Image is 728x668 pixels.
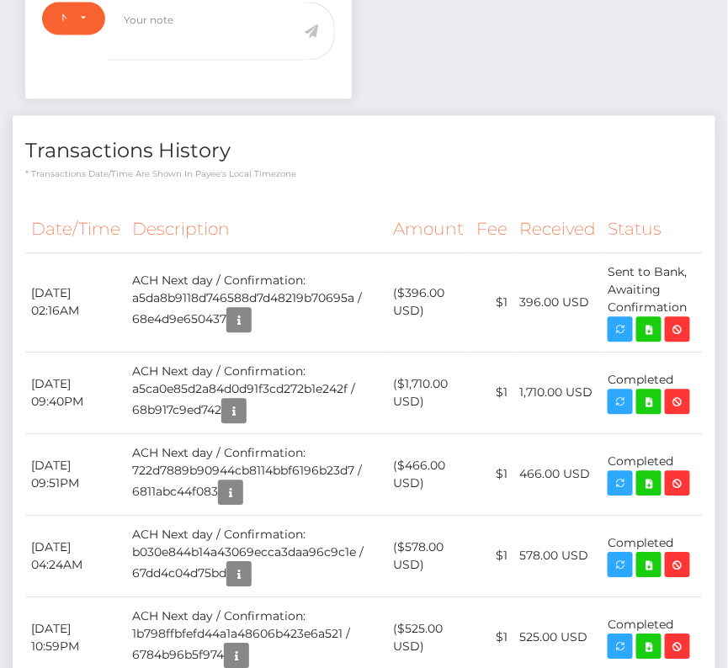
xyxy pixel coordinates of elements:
[513,515,602,596] td: 578.00 USD
[126,352,387,433] td: ACH Next day / Confirmation: a5ca0e85d2a84d0d91f3cd272b1e242f / 68b917c9ed742
[470,433,513,515] td: $1
[470,206,513,252] th: Fee
[42,2,105,34] button: Note Type
[602,252,703,352] td: Sent to Bank, Awaiting Confirmation
[470,352,513,433] td: $1
[126,252,387,352] td: ACH Next day / Confirmation: a5da8b9118d746588d7d48219b70695a / 68e4d9e650437
[387,252,470,352] td: ($396.00 USD)
[25,252,126,352] td: [DATE] 02:16AM
[126,433,387,515] td: ACH Next day / Confirmation: 722d7889b90944cb8114bbf6196b23d7 / 6811abc44f083
[25,352,126,433] td: [DATE] 09:40PM
[126,515,387,596] td: ACH Next day / Confirmation: b030e844b14a43069ecca3daa96c9c1e / 67dd4c04d75bd
[61,11,66,24] div: Note Type
[25,515,126,596] td: [DATE] 04:24AM
[602,206,703,252] th: Status
[513,206,602,252] th: Received
[513,433,602,515] td: 466.00 USD
[513,252,602,352] td: 396.00 USD
[387,433,470,515] td: ($466.00 USD)
[602,433,703,515] td: Completed
[25,136,703,166] h4: Transactions History
[602,515,703,596] td: Completed
[387,515,470,596] td: ($578.00 USD)
[470,252,513,352] td: $1
[513,352,602,433] td: 1,710.00 USD
[25,433,126,515] td: [DATE] 09:51PM
[602,352,703,433] td: Completed
[126,206,387,252] th: Description
[387,352,470,433] td: ($1,710.00 USD)
[25,167,703,180] p: * Transactions date/time are shown in payee's local timezone
[387,206,470,252] th: Amount
[470,515,513,596] td: $1
[25,206,126,252] th: Date/Time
